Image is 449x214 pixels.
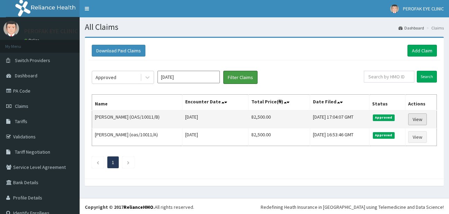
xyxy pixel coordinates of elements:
h1: All Claims [85,23,444,32]
td: [PERSON_NAME] (oas/10011/A) [92,128,182,146]
button: Filter Claims [223,71,258,84]
a: Page 1 is your current page [112,159,114,165]
td: [DATE] [182,110,249,128]
span: Approved [373,114,395,121]
span: Tariffs [15,118,27,125]
th: Actions [405,95,437,111]
img: User Image [3,21,19,36]
button: Download Paid Claims [92,45,145,57]
span: PEROFAK EYE CLINIC [403,6,444,12]
a: Online [24,38,41,43]
td: [PERSON_NAME] (OAS/10011/B) [92,110,182,128]
th: Total Price(₦) [249,95,310,111]
td: 82,500.00 [249,128,310,146]
span: Tariff Negotiation [15,149,50,155]
a: Previous page [96,159,99,165]
input: Search by HMO ID [364,71,414,83]
li: Claims [425,25,444,31]
span: Dashboard [15,72,37,79]
td: [DATE] 17:04:07 GMT [310,110,369,128]
a: Dashboard [398,25,424,31]
strong: Copyright © 2017 . [85,204,155,210]
span: Approved [373,132,395,138]
a: RelianceHMO [124,204,153,210]
p: PEROFAK EYE CLINIC [24,28,78,34]
td: [DATE] 16:53:46 GMT [310,128,369,146]
span: Claims [15,103,28,109]
td: [DATE] [182,128,249,146]
input: Search [417,71,437,83]
div: Approved [96,74,116,81]
a: Next page [127,159,130,165]
a: Add Claim [407,45,437,57]
div: Redefining Heath Insurance in [GEOGRAPHIC_DATA] using Telemedicine and Data Science! [261,204,444,211]
th: Name [92,95,182,111]
td: 82,500.00 [249,110,310,128]
th: Encounter Date [182,95,249,111]
th: Status [369,95,405,111]
th: Date Filed [310,95,369,111]
a: View [408,113,427,125]
a: View [408,131,427,143]
span: Switch Providers [15,57,50,63]
img: User Image [390,5,399,13]
input: Select Month and Year [158,71,220,83]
